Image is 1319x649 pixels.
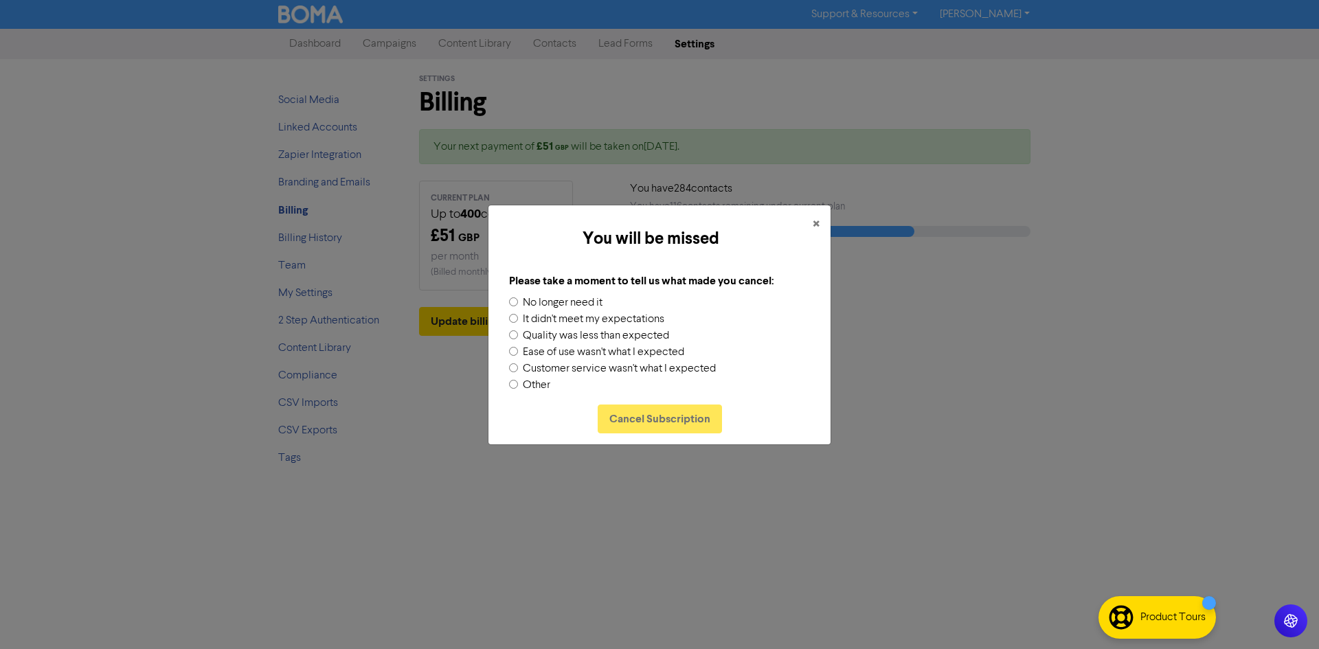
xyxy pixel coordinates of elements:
[509,297,518,306] input: No longer need it
[523,328,669,344] label: Quality was less than expected
[509,347,518,356] input: Ease of use wasn't what I expected
[1147,501,1319,649] iframe: Chat Widget
[509,330,518,339] input: Quality was less than expected
[523,311,664,328] label: It didn't meet my expectations
[523,295,602,311] label: No longer need it
[523,377,550,394] label: Other
[509,314,518,323] input: It didn't meet my expectations
[509,273,810,289] div: Please take a moment to tell us what made you cancel:
[523,344,684,361] label: Ease of use wasn't what I expected
[499,227,802,251] h5: You will be missed
[523,361,716,377] label: Customer service wasn't what I expected
[802,205,831,244] button: Close
[813,214,820,235] span: ×
[509,363,518,372] input: Customer service wasn't what I expected
[598,405,722,433] button: Cancel Subscription
[509,380,518,389] input: Other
